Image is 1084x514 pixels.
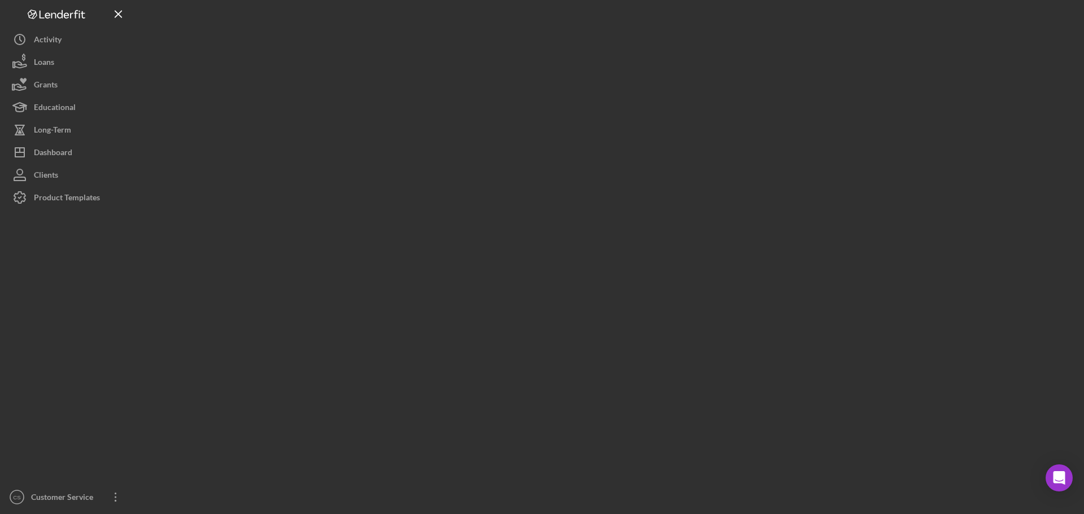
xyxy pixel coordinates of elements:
[1046,464,1073,491] div: Open Intercom Messenger
[34,28,62,54] div: Activity
[34,186,100,212] div: Product Templates
[34,73,58,99] div: Grants
[6,486,130,508] button: CSCustomer Service
[13,494,20,500] text: CS
[34,96,76,121] div: Educational
[6,28,130,51] button: Activity
[34,118,71,144] div: Long-Term
[6,186,130,209] button: Product Templates
[34,141,72,166] div: Dashboard
[34,51,54,76] div: Loans
[34,164,58,189] div: Clients
[6,118,130,141] button: Long-Term
[6,96,130,118] button: Educational
[28,486,102,511] div: Customer Service
[6,164,130,186] button: Clients
[6,51,130,73] button: Loans
[6,141,130,164] button: Dashboard
[6,73,130,96] button: Grants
